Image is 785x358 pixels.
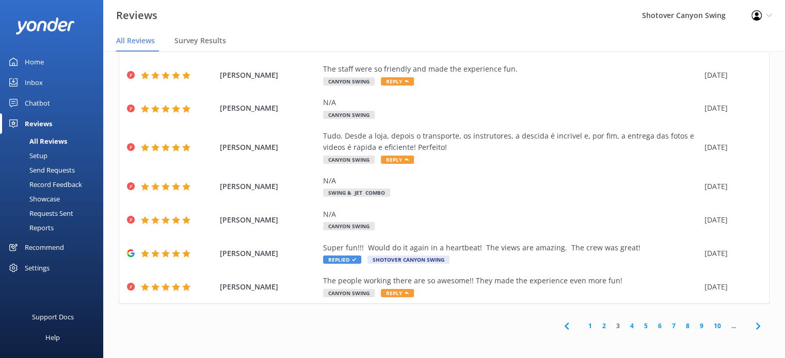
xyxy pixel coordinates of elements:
[25,113,52,134] div: Reviews
[611,321,625,331] a: 3
[709,321,726,331] a: 10
[6,206,73,220] div: Requests Sent
[323,242,699,253] div: Super fun!!! Would do it again in a heartbeat! The views are amazing. The crew was great!
[220,70,318,81] span: [PERSON_NAME]
[25,93,50,113] div: Chatbot
[174,36,226,46] span: Survey Results
[323,63,699,75] div: The staff were so friendly and made the experience fun.
[6,134,103,148] a: All Reviews
[704,181,756,192] div: [DATE]
[6,163,103,177] a: Send Requests
[220,248,318,259] span: [PERSON_NAME]
[6,134,67,148] div: All Reviews
[220,142,318,153] span: [PERSON_NAME]
[323,222,375,230] span: Canyon Swing
[323,189,390,197] span: Swing & Jet Combo
[220,214,318,226] span: [PERSON_NAME]
[323,97,699,108] div: N/A
[625,321,639,331] a: 4
[45,327,60,348] div: Help
[704,70,756,81] div: [DATE]
[323,156,375,164] span: Canyon Swing
[653,321,667,331] a: 6
[323,130,699,154] div: Tudo. Desde a loja, depois o transporte, os instrutores, a descida é incrivel e, por fim, a entre...
[704,142,756,153] div: [DATE]
[667,321,681,331] a: 7
[726,321,741,331] span: ...
[220,281,318,293] span: [PERSON_NAME]
[323,111,375,119] span: Canyon Swing
[323,209,699,220] div: N/A
[25,237,64,258] div: Recommend
[704,214,756,226] div: [DATE]
[15,18,75,35] img: yonder-white-logo.png
[704,103,756,114] div: [DATE]
[25,52,44,72] div: Home
[6,148,47,163] div: Setup
[323,255,361,264] span: Replied
[6,192,103,206] a: Showcase
[323,289,375,297] span: Canyon Swing
[25,72,43,93] div: Inbox
[32,306,74,327] div: Support Docs
[323,275,699,286] div: The people working there are so awesome!! They made the experience even more fun!
[583,321,597,331] a: 1
[695,321,709,331] a: 9
[323,77,375,86] span: Canyon Swing
[639,321,653,331] a: 5
[6,220,103,235] a: Reports
[681,321,695,331] a: 8
[6,177,82,192] div: Record Feedback
[704,248,756,259] div: [DATE]
[6,163,75,177] div: Send Requests
[6,192,60,206] div: Showcase
[6,148,103,163] a: Setup
[597,321,611,331] a: 2
[381,77,414,86] span: Reply
[6,206,103,220] a: Requests Sent
[6,177,103,192] a: Record Feedback
[116,7,157,24] h3: Reviews
[381,156,414,164] span: Reply
[323,175,699,186] div: N/A
[704,281,756,293] div: [DATE]
[220,103,318,114] span: [PERSON_NAME]
[6,220,54,235] div: Reports
[367,255,450,264] span: Shotover Canyon Swing
[25,258,50,278] div: Settings
[116,36,155,46] span: All Reviews
[381,289,414,297] span: Reply
[220,181,318,192] span: [PERSON_NAME]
